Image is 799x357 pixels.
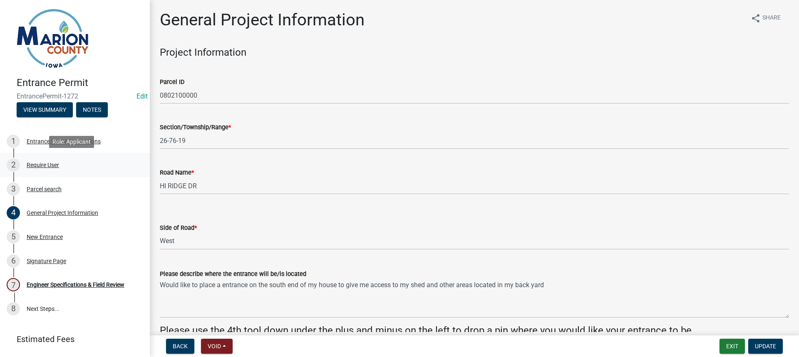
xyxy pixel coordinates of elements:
h4: Project Information [160,47,789,59]
button: Update [748,339,783,354]
div: 2 [7,158,20,172]
div: 4 [7,206,20,219]
div: 8 [7,302,20,315]
label: Parcel ID [160,79,184,85]
wm-modal-confirm: Edit Application Number [136,92,148,100]
button: Notes [76,102,108,117]
label: Side of Road [160,225,197,231]
div: New Entrance [27,234,63,240]
button: Back [166,339,194,354]
div: Entrance Permit Instructions [27,138,101,144]
span: Update [755,343,776,350]
div: 1 [7,135,20,148]
div: 3 [7,182,20,196]
div: Role: Applicant [49,136,94,148]
label: Please describe where the entrance will be/is located [160,271,306,277]
button: View Summary [17,102,73,117]
div: Require User [27,162,59,168]
div: Signature Page [27,258,66,264]
div: 7 [7,278,20,291]
span: Back [173,343,188,350]
img: Marion County, Iowa [17,9,89,68]
span: EntrancePermit-1272 [17,92,133,100]
h4: Please use the 4th tool down under the plus and minus on the left to drop a pin where you would l... [160,325,789,337]
a: Estimated Fees [7,331,136,347]
div: 5 [7,230,20,244]
wm-modal-confirm: Summary [17,107,73,113]
div: Parcel search [27,186,62,192]
div: 6 [7,254,20,268]
a: Edit [136,92,148,100]
button: shareShare [744,10,787,26]
i: share [751,13,761,23]
span: Void [208,343,221,350]
span: Share [762,13,781,23]
label: Road Name [160,170,194,176]
button: Void [201,339,233,354]
wm-modal-confirm: Notes [76,107,108,113]
h4: Entrance Permit [17,77,143,89]
label: Section/Township/Range [160,125,231,130]
div: Engineer Specifications & Field Review [27,282,124,288]
h1: General Project Information [160,10,365,30]
button: Exit [720,339,745,354]
div: General Project Information [27,210,98,216]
